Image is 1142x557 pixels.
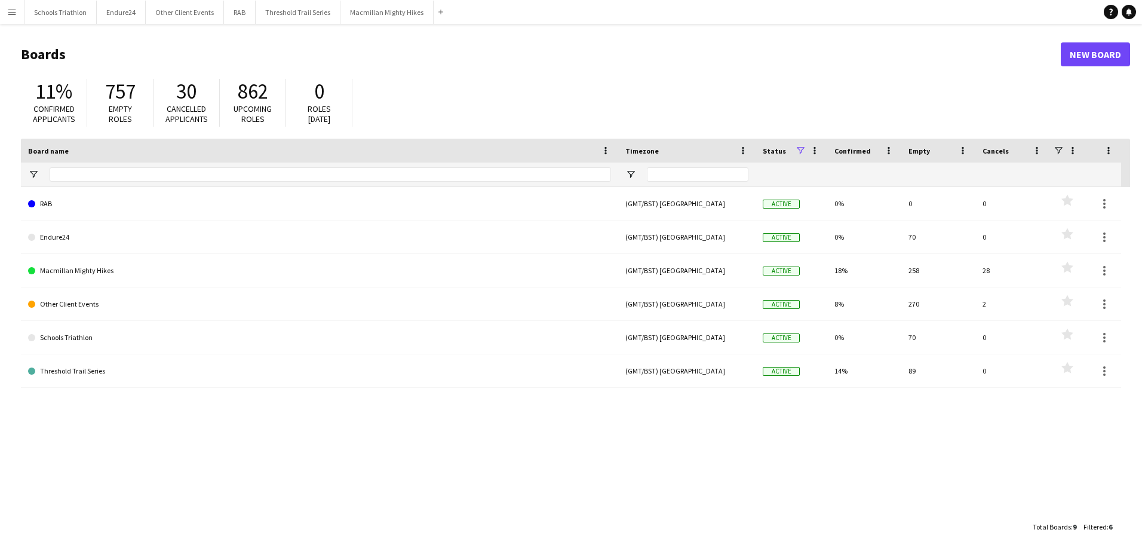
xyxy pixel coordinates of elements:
div: 0 [901,187,975,220]
a: New Board [1061,42,1130,66]
span: Active [763,200,800,209]
button: Macmillan Mighty Hikes [340,1,434,24]
span: Empty roles [109,103,132,124]
div: : [1033,515,1076,538]
span: Confirmed applicants [33,103,75,124]
button: RAB [224,1,256,24]
div: (GMT/BST) [GEOGRAPHIC_DATA] [618,254,756,287]
div: (GMT/BST) [GEOGRAPHIC_DATA] [618,187,756,220]
span: Total Boards [1033,522,1071,531]
div: 2 [975,287,1049,320]
span: 11% [35,78,72,105]
div: 0% [827,221,901,253]
span: 0 [314,78,324,105]
span: Roles [DATE] [308,103,331,124]
span: Upcoming roles [234,103,272,124]
div: 0 [975,321,1049,354]
span: Board name [28,146,69,155]
span: Filtered [1083,522,1107,531]
div: 0% [827,187,901,220]
span: 862 [238,78,268,105]
div: (GMT/BST) [GEOGRAPHIC_DATA] [618,287,756,320]
button: Other Client Events [146,1,224,24]
div: 258 [901,254,975,287]
div: 270 [901,287,975,320]
span: 30 [176,78,197,105]
span: Active [763,267,800,276]
a: Endure24 [28,221,611,254]
span: 6 [1109,522,1112,531]
span: 757 [105,78,136,105]
span: Empty [908,146,930,155]
a: Other Client Events [28,287,611,321]
input: Board name Filter Input [50,167,611,182]
div: 14% [827,354,901,387]
div: 70 [901,321,975,354]
div: 0 [975,221,1049,253]
div: 0 [975,187,1049,220]
div: 70 [901,221,975,253]
input: Timezone Filter Input [647,167,748,182]
a: Threshold Trail Series [28,354,611,388]
span: Cancels [983,146,1009,155]
button: Open Filter Menu [28,169,39,180]
div: (GMT/BST) [GEOGRAPHIC_DATA] [618,354,756,387]
div: (GMT/BST) [GEOGRAPHIC_DATA] [618,221,756,253]
span: Active [763,333,800,342]
span: Cancelled applicants [165,103,208,124]
div: 28 [975,254,1049,287]
div: : [1083,515,1112,538]
div: (GMT/BST) [GEOGRAPHIC_DATA] [618,321,756,354]
a: Schools Triathlon [28,321,611,354]
span: Status [763,146,786,155]
span: Active [763,367,800,376]
span: 9 [1073,522,1076,531]
span: Confirmed [834,146,871,155]
div: 0 [975,354,1049,387]
span: Timezone [625,146,659,155]
span: Active [763,300,800,309]
span: Active [763,233,800,242]
div: 18% [827,254,901,287]
div: 0% [827,321,901,354]
h1: Boards [21,45,1061,63]
button: Schools Triathlon [24,1,97,24]
button: Threshold Trail Series [256,1,340,24]
div: 89 [901,354,975,387]
a: Macmillan Mighty Hikes [28,254,611,287]
div: 8% [827,287,901,320]
button: Open Filter Menu [625,169,636,180]
a: RAB [28,187,611,221]
button: Endure24 [97,1,146,24]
